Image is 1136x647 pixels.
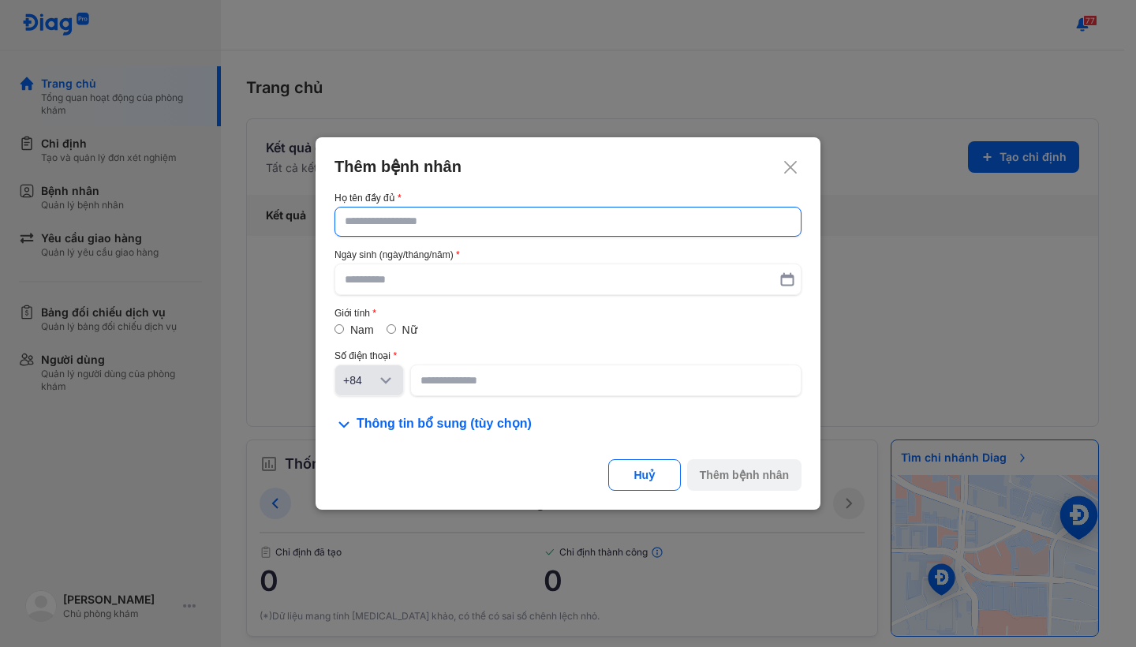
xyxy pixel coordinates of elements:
[334,156,802,177] div: Thêm bệnh nhân
[334,350,802,361] div: Số điện thoại
[608,459,681,491] button: Huỷ
[334,193,802,204] div: Họ tên đầy đủ
[334,308,802,319] div: Giới tính
[350,323,374,336] label: Nam
[343,372,376,388] div: +84
[402,323,417,336] label: Nữ
[700,467,789,483] div: Thêm bệnh nhân
[687,459,802,491] button: Thêm bệnh nhân
[334,249,802,260] div: Ngày sinh (ngày/tháng/năm)
[357,415,532,434] span: Thông tin bổ sung (tùy chọn)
